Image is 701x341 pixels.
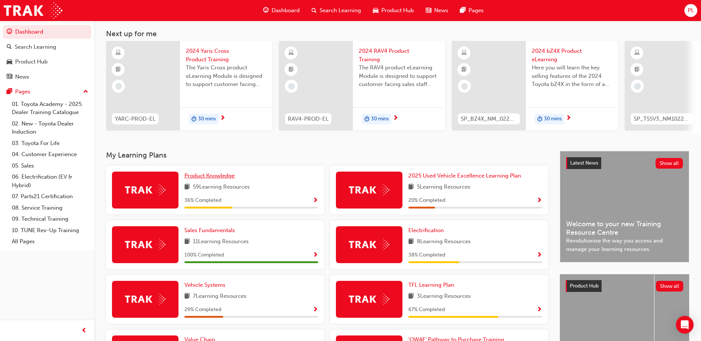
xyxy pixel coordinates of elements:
[193,183,250,192] span: 59 Learning Resources
[676,316,694,334] div: Open Intercom Messenger
[184,172,238,180] a: Product Knowledge
[570,283,599,289] span: Product Hub
[288,83,295,90] span: learningRecordVerb_NONE-icon
[184,172,235,179] span: Product Knowledge
[532,63,612,89] span: Here you will learn the key selling features of the 2024 Toyota bZ4X in the form of a virtual 6-p...
[656,158,683,169] button: Show all
[408,251,445,259] span: 38 % Completed
[532,47,612,63] span: 2024 bZ4X Product eLearning
[9,191,91,202] a: 07. Parts21 Certification
[408,281,457,289] a: TFL Learning Plan
[408,282,454,288] span: TFL Learning Plan
[263,6,269,15] span: guage-icon
[560,151,689,262] a: Latest NewsShow allWelcome to your new Training Resource CentreRevolutionise the way you access a...
[186,47,266,63] span: 2024 Yaris Cross Product Training
[9,149,91,160] a: 04. Customer Experience
[452,41,618,130] a: SP_BZ4X_NM_0224_EL012024 bZ4X Product eLearningHere you will learn the key selling features of th...
[537,252,542,259] span: Show Progress
[7,44,12,51] span: search-icon
[426,6,431,15] span: news-icon
[313,197,318,204] span: Show Progress
[7,89,12,95] span: pages-icon
[312,6,317,15] span: search-icon
[184,183,190,192] span: book-icon
[184,226,238,235] a: Sales Fundamentals
[7,59,12,65] span: car-icon
[566,115,571,122] span: next-icon
[15,58,48,66] div: Product Hub
[257,3,306,18] a: guage-iconDashboard
[115,83,122,90] span: learningRecordVerb_NONE-icon
[684,4,697,17] button: PL
[537,305,542,314] button: Show Progress
[634,65,640,75] span: booktick-icon
[434,6,448,15] span: News
[634,48,640,58] span: learningResourceType_ELEARNING-icon
[359,47,439,63] span: 2024 RAV4 Product Training
[367,3,420,18] a: car-iconProduct Hub
[566,280,683,292] a: Product HubShow all
[408,172,521,179] span: 2025 Used Vehicle Excellence Learning Plan
[566,220,683,237] span: Welcome to your new Training Resource Centre
[393,115,398,122] span: next-icon
[184,196,221,205] span: 36 % Completed
[313,305,318,314] button: Show Progress
[313,307,318,313] span: Show Progress
[4,2,62,19] img: Trak
[3,70,91,84] a: News
[570,160,598,166] span: Latest News
[313,251,318,260] button: Show Progress
[15,87,30,96] div: Pages
[417,292,471,301] span: 3 Learning Resources
[462,48,467,58] span: learningResourceType_ELEARNING-icon
[81,326,87,335] span: prev-icon
[566,237,683,253] span: Revolutionise the way you access and manage your learning resources.
[115,115,156,123] span: YARC-PROD-EL
[349,293,389,305] img: Trak
[381,6,414,15] span: Product Hub
[9,236,91,247] a: All Pages
[3,55,91,69] a: Product Hub
[313,252,318,259] span: Show Progress
[184,251,224,259] span: 100 % Completed
[94,30,701,38] h3: Next up for me
[313,196,318,205] button: Show Progress
[220,115,225,122] span: next-icon
[3,25,91,39] a: Dashboard
[9,160,91,172] a: 05. Sales
[3,40,91,54] a: Search Learning
[537,307,542,313] span: Show Progress
[15,43,56,51] div: Search Learning
[125,184,166,196] img: Trak
[349,239,389,250] img: Trak
[116,48,121,58] span: learningResourceType_ELEARNING-icon
[688,6,694,15] span: PL
[417,237,471,247] span: 8 Learning Resources
[408,292,414,301] span: book-icon
[544,115,562,123] span: 30 mins
[320,6,361,15] span: Search Learning
[9,202,91,214] a: 08. Service Training
[306,3,367,18] a: search-iconSearch Learning
[634,115,690,123] span: SP_TSSV3_NM1022_EL
[537,197,542,204] span: Show Progress
[184,227,235,234] span: Sales Fundamentals
[566,157,683,169] a: Latest NewsShow all
[408,237,414,247] span: book-icon
[408,183,414,192] span: book-icon
[184,237,190,247] span: book-icon
[7,29,12,35] span: guage-icon
[106,41,272,130] a: YARC-PROD-EL2024 Yaris Cross Product TrainingThe Yaris Cross product eLearning Module is designed...
[537,196,542,205] button: Show Progress
[15,73,29,81] div: News
[3,85,91,99] button: Pages
[454,3,490,18] a: pages-iconPages
[359,63,439,89] span: The RAV4 product eLearning Module is designed to support customer facing sales staff with introdu...
[656,281,684,292] button: Show all
[408,172,524,180] a: 2025 Used Vehicle Excellence Learning Plan
[288,115,329,123] span: RAV4-PROD-EL
[191,114,197,124] span: duration-icon
[9,171,91,191] a: 06. Electrification (EV & Hybrid)
[125,239,166,250] img: Trak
